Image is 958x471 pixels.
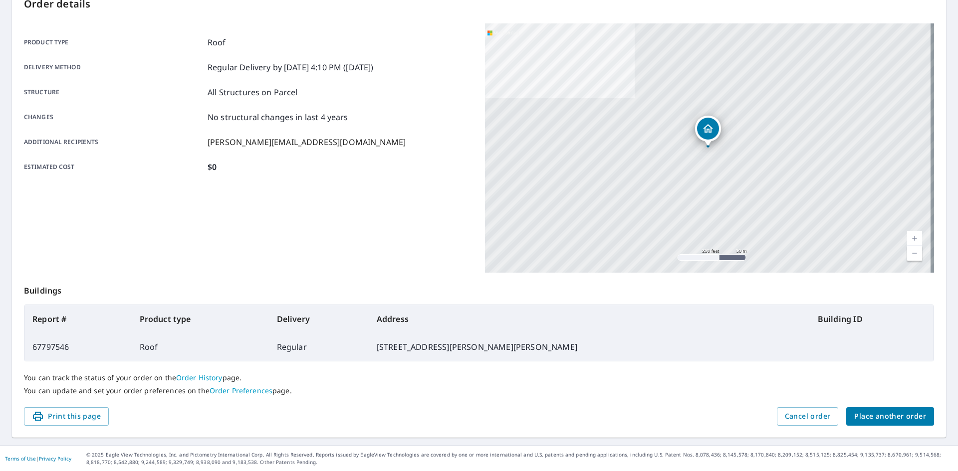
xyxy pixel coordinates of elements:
p: Buildings [24,273,934,305]
p: You can track the status of your order on the page. [24,373,934,382]
td: [STREET_ADDRESS][PERSON_NAME][PERSON_NAME] [369,333,810,361]
p: [PERSON_NAME][EMAIL_ADDRESS][DOMAIN_NAME] [208,136,406,148]
span: Cancel order [785,410,831,423]
th: Building ID [810,305,934,333]
span: Print this page [32,410,101,423]
p: Roof [208,36,226,48]
div: Dropped pin, building 1, Residential property, 11200 Saint Clement Ln Saint Ann, MO 63074 [695,116,721,147]
th: Delivery [269,305,369,333]
a: Current Level 17, Zoom Out [907,246,922,261]
p: All Structures on Parcel [208,86,298,98]
p: $0 [208,161,217,173]
th: Product type [132,305,269,333]
p: Product type [24,36,204,48]
a: Order Preferences [210,386,272,395]
p: Changes [24,111,204,123]
button: Print this page [24,407,109,426]
td: Regular [269,333,369,361]
a: Privacy Policy [39,455,71,462]
p: Delivery method [24,61,204,73]
a: Order History [176,373,223,382]
td: Roof [132,333,269,361]
p: Estimated cost [24,161,204,173]
p: You can update and set your order preferences on the page. [24,386,934,395]
p: No structural changes in last 4 years [208,111,348,123]
a: Terms of Use [5,455,36,462]
th: Address [369,305,810,333]
button: Cancel order [777,407,839,426]
td: 67797546 [24,333,132,361]
p: Structure [24,86,204,98]
a: Current Level 17, Zoom In [907,231,922,246]
p: | [5,456,71,462]
span: Place another order [854,410,926,423]
p: © 2025 Eagle View Technologies, Inc. and Pictometry International Corp. All Rights Reserved. Repo... [86,451,953,466]
th: Report # [24,305,132,333]
p: Regular Delivery by [DATE] 4:10 PM ([DATE]) [208,61,373,73]
p: Additional recipients [24,136,204,148]
button: Place another order [846,407,934,426]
